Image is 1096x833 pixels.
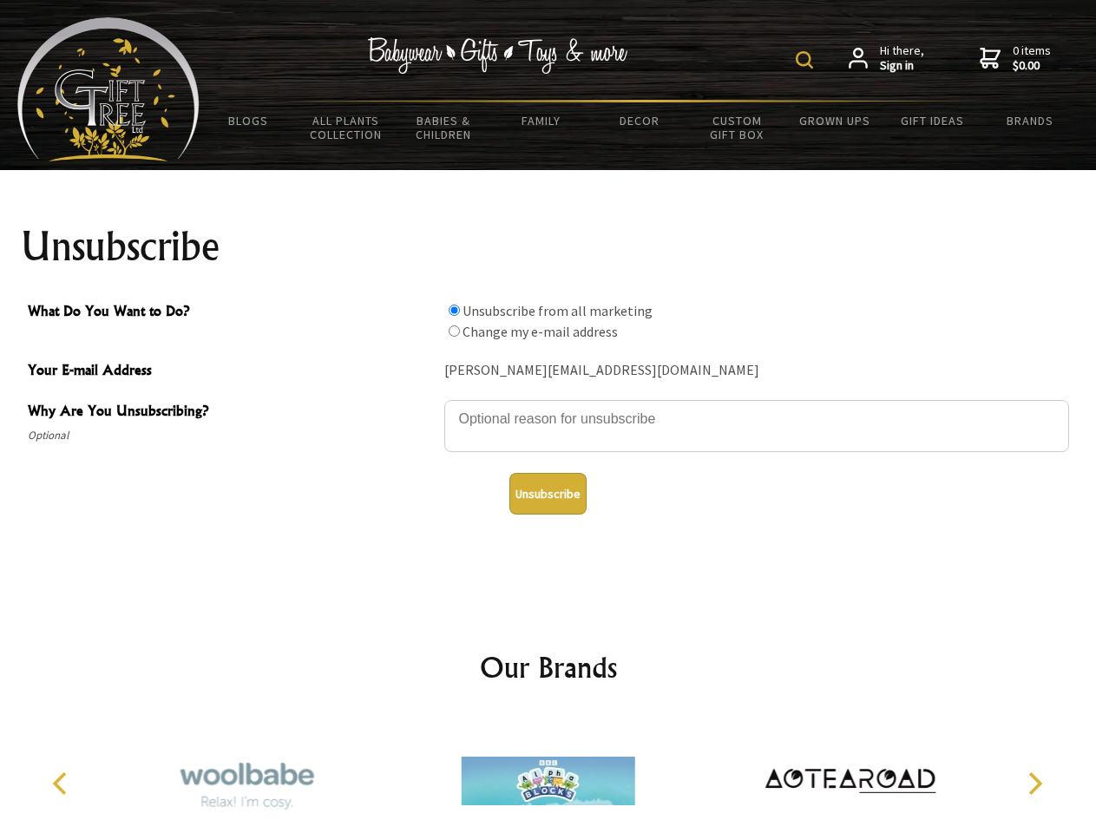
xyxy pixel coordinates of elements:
h1: Unsubscribe [21,226,1076,267]
strong: Sign in [880,58,924,74]
img: product search [796,51,813,69]
button: Next [1015,764,1053,803]
strong: $0.00 [1013,58,1051,74]
button: Unsubscribe [509,473,587,515]
div: [PERSON_NAME][EMAIL_ADDRESS][DOMAIN_NAME] [444,357,1069,384]
input: What Do You Want to Do? [449,305,460,316]
span: Hi there, [880,43,924,74]
a: All Plants Collection [298,102,396,153]
img: Babywear - Gifts - Toys & more [368,37,628,74]
img: Babyware - Gifts - Toys and more... [17,17,200,161]
input: What Do You Want to Do? [449,325,460,337]
h2: Our Brands [35,646,1062,688]
a: Family [493,102,591,139]
label: Change my e-mail address [463,323,618,340]
label: Unsubscribe from all marketing [463,302,653,319]
a: Gift Ideas [883,102,981,139]
a: Brands [981,102,1080,139]
span: Why Are You Unsubscribing? [28,400,436,425]
a: Hi there,Sign in [849,43,924,74]
a: 0 items$0.00 [980,43,1051,74]
a: BLOGS [200,102,298,139]
span: Your E-mail Address [28,359,436,384]
span: Optional [28,425,436,446]
textarea: Why Are You Unsubscribing? [444,400,1069,452]
span: What Do You Want to Do? [28,300,436,325]
button: Previous [43,764,82,803]
a: Custom Gift Box [688,102,786,153]
a: Babies & Children [395,102,493,153]
a: Grown Ups [785,102,883,139]
span: 0 items [1013,43,1051,74]
a: Decor [590,102,688,139]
